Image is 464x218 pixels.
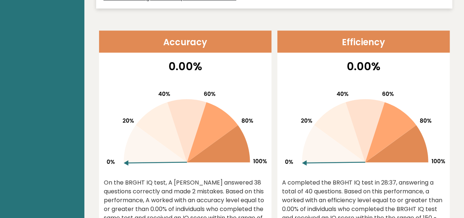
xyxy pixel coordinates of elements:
header: Efficiency [277,31,450,53]
p: 0.00% [104,58,267,75]
header: Accuracy [99,31,271,53]
p: 0.00% [282,58,445,75]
